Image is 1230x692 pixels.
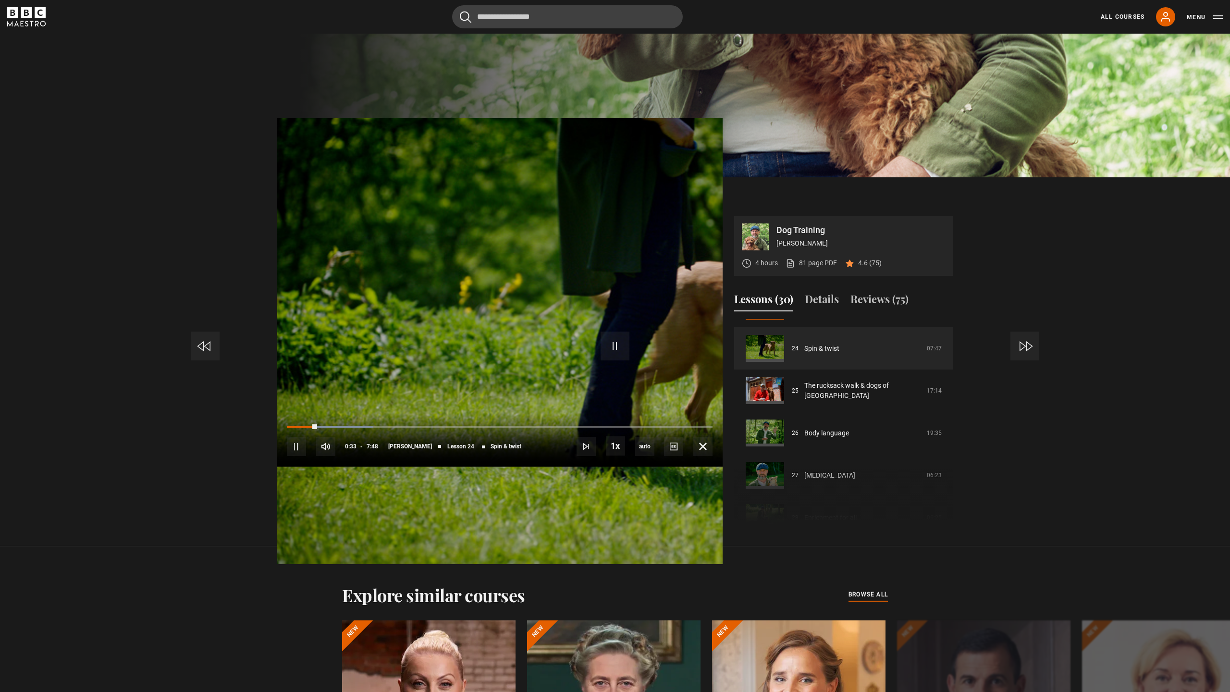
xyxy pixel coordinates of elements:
[577,437,596,456] button: Next Lesson
[786,258,837,268] a: 81 page PDF
[491,444,521,449] span: Spin & twist
[849,590,888,599] span: browse all
[360,443,363,450] span: -
[388,444,432,449] span: [PERSON_NAME]
[342,585,525,605] h2: Explore similar courses
[316,437,335,456] button: Mute
[7,7,46,26] svg: BBC Maestro
[367,438,378,455] span: 7:48
[776,226,946,235] p: Dog Training
[452,5,683,28] input: Search
[849,590,888,600] a: browse all
[776,238,946,248] p: [PERSON_NAME]
[804,381,921,401] a: The rucksack walk & dogs of [GEOGRAPHIC_DATA]
[606,436,625,456] button: Playback Rate
[755,258,778,268] p: 4 hours
[664,437,683,456] button: Captions
[1187,12,1223,22] button: Toggle navigation
[804,428,849,438] a: Body language
[287,437,306,456] button: Pause
[850,291,909,311] button: Reviews (75)
[805,291,839,311] button: Details
[635,437,654,456] span: auto
[277,216,723,467] video-js: Video Player
[734,291,793,311] button: Lessons (30)
[1101,12,1144,21] a: All Courses
[287,426,713,428] div: Progress Bar
[635,437,654,456] div: Current quality: 1080p
[447,444,474,449] span: Lesson 24
[804,344,839,354] a: Spin & twist
[858,258,882,268] p: 4.6 (75)
[345,438,357,455] span: 0:33
[460,11,471,23] button: Submit the search query
[693,437,713,456] button: Fullscreen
